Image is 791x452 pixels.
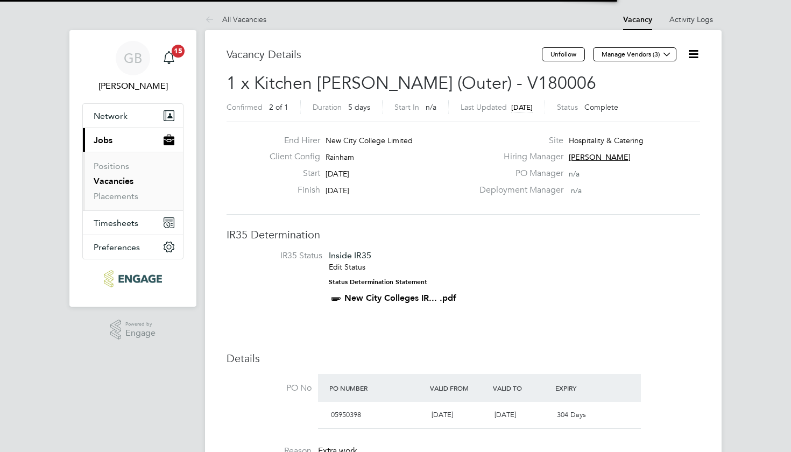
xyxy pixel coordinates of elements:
[569,136,644,145] span: Hospitality & Catering
[348,102,370,112] span: 5 days
[432,410,453,419] span: [DATE]
[329,262,365,272] a: Edit Status
[172,45,185,58] span: 15
[261,168,320,179] label: Start
[261,185,320,196] label: Finish
[473,185,563,196] label: Deployment Manager
[553,378,616,398] div: Expiry
[344,293,456,303] a: New City Colleges IR... .pdf
[542,47,585,61] button: Unfollow
[94,218,138,228] span: Timesheets
[237,250,322,262] label: IR35 Status
[495,410,516,419] span: [DATE]
[227,102,263,112] label: Confirmed
[669,15,713,24] a: Activity Logs
[94,111,128,121] span: Network
[125,320,156,329] span: Powered by
[104,270,161,287] img: ncclondon-logo-retina.png
[313,102,342,112] label: Duration
[227,383,312,394] label: PO No
[569,152,631,162] span: [PERSON_NAME]
[490,378,553,398] div: Valid To
[557,410,586,419] span: 304 Days
[327,378,427,398] div: PO Number
[158,41,180,75] a: 15
[125,329,156,338] span: Engage
[461,102,507,112] label: Last Updated
[94,176,133,186] a: Vacancies
[269,102,288,112] span: 2 of 1
[124,51,142,65] span: GB
[83,128,183,152] button: Jobs
[82,270,183,287] a: Go to home page
[326,136,413,145] span: New City College Limited
[557,102,578,112] label: Status
[326,152,354,162] span: Rainham
[94,242,140,252] span: Preferences
[473,135,563,146] label: Site
[569,169,580,179] span: n/a
[83,235,183,259] button: Preferences
[94,135,112,145] span: Jobs
[427,378,490,398] div: Valid From
[205,15,266,24] a: All Vacancies
[82,41,183,93] a: GB[PERSON_NAME]
[227,47,542,61] h3: Vacancy Details
[94,161,129,171] a: Positions
[331,410,361,419] span: 05950398
[623,15,652,24] a: Vacancy
[329,250,371,260] span: Inside IR35
[261,151,320,163] label: Client Config
[94,191,138,201] a: Placements
[426,102,436,112] span: n/a
[584,102,618,112] span: Complete
[83,104,183,128] button: Network
[326,186,349,195] span: [DATE]
[329,278,427,286] strong: Status Determination Statement
[511,103,533,112] span: [DATE]
[571,186,582,195] span: n/a
[261,135,320,146] label: End Hirer
[82,80,183,93] span: Giuliana Baldan
[227,351,700,365] h3: Details
[227,73,596,94] span: 1 x Kitchen [PERSON_NAME] (Outer) - V180006
[473,168,563,179] label: PO Manager
[69,30,196,307] nav: Main navigation
[83,211,183,235] button: Timesheets
[227,228,700,242] h3: IR35 Determination
[110,320,156,340] a: Powered byEngage
[83,152,183,210] div: Jobs
[473,151,563,163] label: Hiring Manager
[593,47,676,61] button: Manage Vendors (3)
[394,102,419,112] label: Start In
[326,169,349,179] span: [DATE]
